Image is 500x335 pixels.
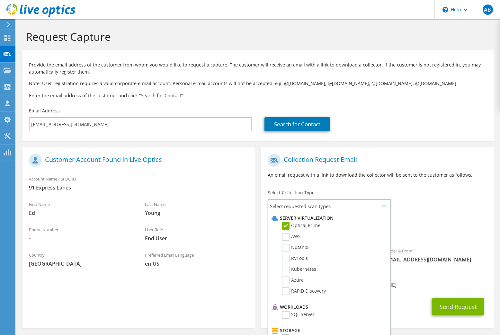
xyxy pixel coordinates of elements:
[282,266,316,273] label: Kubernetes
[29,154,245,167] h1: Customer Account Found in Live Optics
[145,209,248,216] span: Young
[138,248,254,270] div: Preferred Email Language
[282,287,326,295] label: RAPID Discovery
[29,80,487,87] p: Note: User registration requires a valid corporate e-mail account. Personal e-mail accounts will ...
[261,215,494,241] div: Requested Collections
[442,7,448,13] svg: \n
[264,117,330,131] a: Search for Contact
[29,209,132,216] span: Ed
[268,154,484,167] h1: Collection Request Email
[384,256,487,263] span: [EMAIL_ADDRESS][DOMAIN_NAME]
[22,248,138,270] div: Country
[282,277,304,284] label: Azure
[270,327,387,334] li: Storage
[29,184,248,191] span: 91 Express Lanes
[268,200,390,213] span: Select requested scan types
[29,108,60,114] label: Email Address
[261,244,377,266] div: To
[29,92,487,99] h3: Enter the email address of the customer and click “Search for Contact”.
[22,223,138,245] div: Phone Number
[26,30,487,43] h1: Request Capture
[282,233,301,241] label: AWS
[138,223,254,245] div: User Role
[145,235,248,242] span: End User
[282,244,308,251] label: Nutanix
[432,298,484,315] button: Send Request
[282,222,320,230] label: Optical Prime
[29,260,132,267] span: [GEOGRAPHIC_DATA]
[270,214,387,222] li: Server Virtualization
[282,311,315,319] label: SQL Server
[377,244,493,266] div: Sender & From
[22,172,255,194] div: Account Name / SFDC ID
[29,61,487,75] p: Provide the email address of the customer from whom you would like to request a capture. The cust...
[282,255,308,262] label: RVTools
[22,198,138,220] div: First Name
[29,235,132,242] span: -
[145,260,248,267] span: en-US
[270,303,387,311] li: Workloads
[138,198,254,220] div: Last Name
[268,172,487,179] p: An email request with a link to download the collector will be sent to the customer as follows.
[483,4,493,15] span: AB
[268,190,315,196] label: Select Collection Type
[261,269,494,292] div: CC & Reply To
